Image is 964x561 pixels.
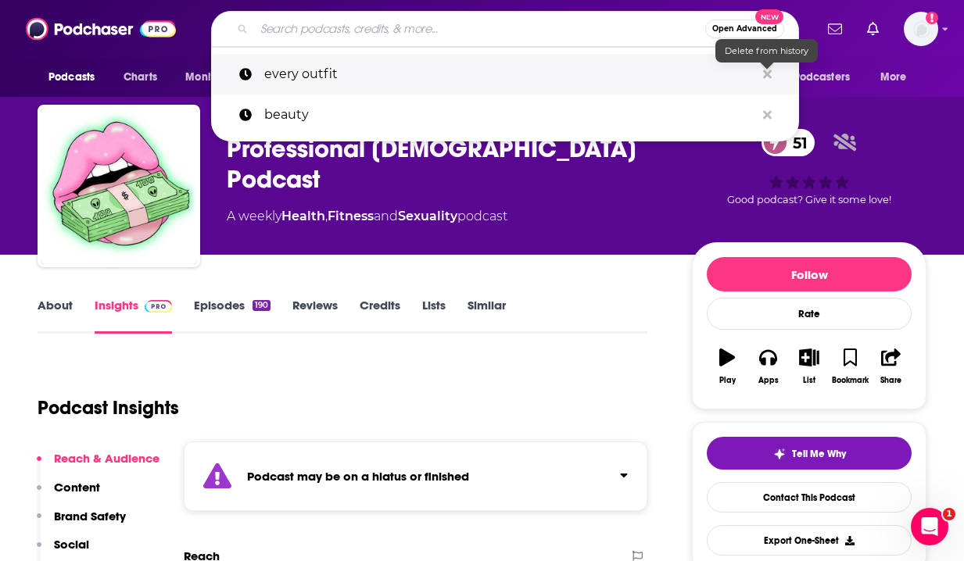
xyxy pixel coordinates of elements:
img: tell me why sparkle [773,448,786,460]
a: Reviews [292,298,338,334]
div: A weekly podcast [227,207,507,226]
span: Open Advanced [712,25,777,33]
section: Click to expand status details [184,441,647,511]
div: Search podcasts, credits, & more... [211,11,799,47]
div: 190 [253,300,271,311]
button: Bookmark [830,338,870,395]
div: Play [719,376,736,385]
span: Good podcast? Give it some love! [727,194,891,205]
button: open menu [38,63,115,92]
button: Reach & Audience [37,451,159,480]
a: Health [281,209,325,223]
a: Charts [113,63,167,92]
button: Export One-Sheet [707,525,912,556]
a: 51 [762,129,815,156]
span: Logged in as AparnaKulkarni [904,12,938,46]
a: Contact This Podcast [707,482,912,513]
div: Rate [707,298,912,330]
span: More [880,66,907,88]
img: Podchaser Pro [145,300,172,313]
a: Fitness [328,209,374,223]
button: Show profile menu [904,12,938,46]
button: Apps [747,338,788,395]
a: beauty [211,95,799,135]
a: Similar [468,298,506,334]
p: beauty [264,95,755,135]
a: About [38,298,73,334]
p: Brand Safety [54,509,126,523]
img: User Profile [904,12,938,46]
p: Reach & Audience [54,451,159,466]
button: List [789,338,830,395]
span: Tell Me Why [792,448,846,460]
button: open menu [765,63,873,92]
iframe: Intercom live chat [911,508,948,545]
span: and [374,209,398,223]
a: Credits [360,298,400,334]
a: Sexuality [398,209,457,223]
span: For Podcasters [775,66,850,88]
button: Content [37,480,100,509]
button: Brand Safety [37,509,126,538]
img: Podchaser - Follow, Share and Rate Podcasts [26,14,176,44]
div: Bookmark [832,376,869,385]
span: 51 [777,129,815,156]
div: Apps [758,376,779,385]
div: List [803,376,815,385]
a: InsightsPodchaser Pro [95,298,172,334]
button: Share [871,338,912,395]
span: Charts [124,66,157,88]
span: Podcasts [48,66,95,88]
a: Lists [422,298,446,334]
button: Play [707,338,747,395]
span: , [325,209,328,223]
p: Social [54,537,89,552]
button: open menu [174,63,261,92]
h1: Podcast Insights [38,396,179,420]
span: Monitoring [185,66,241,88]
button: Open AdvancedNew [705,20,784,38]
svg: Add a profile image [926,12,938,24]
strong: Podcast may be on a hiatus or finished [247,469,469,484]
input: Search podcasts, credits, & more... [254,16,705,41]
p: every outfit [264,54,755,95]
a: Show notifications dropdown [822,16,848,42]
button: Follow [707,257,912,291]
button: open menu [869,63,926,92]
div: Delete from history [715,39,818,63]
a: Show notifications dropdown [861,16,885,42]
a: Episodes190 [194,298,271,334]
a: every outfit [211,54,799,95]
span: 1 [943,508,955,520]
p: Content [54,480,100,495]
div: 51Good podcast? Give it some love! [692,119,926,216]
img: Professional Goddess Podcast [41,108,197,264]
div: Share [880,376,901,385]
span: New [755,9,783,24]
button: tell me why sparkleTell Me Why [707,437,912,470]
